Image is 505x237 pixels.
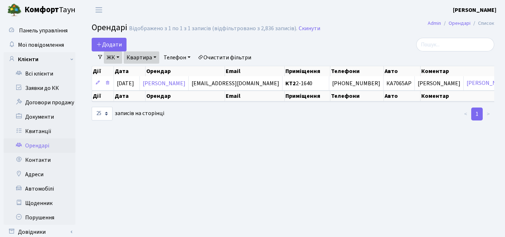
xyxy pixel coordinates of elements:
a: Контакти [4,153,75,167]
a: Заявки до КК [4,81,75,95]
a: Квитанції [4,124,75,138]
b: Комфорт [24,4,59,15]
a: 1 [471,108,483,120]
a: ЖК [104,51,122,64]
a: Телефон [161,51,193,64]
th: Авто [384,91,420,101]
div: Відображено з 1 по 1 з 1 записів (відфільтровано з 2,836 записів). [129,25,297,32]
a: Автомобілі [4,182,75,196]
a: Порушення [4,210,75,225]
span: 2-1640 [285,81,326,86]
th: Орендар [146,66,225,76]
th: Авто [384,66,420,76]
a: Всі клієнти [4,67,75,81]
a: Додати [92,38,127,51]
a: Мої повідомлення [4,38,75,52]
a: Щоденник [4,196,75,210]
th: Орендар [146,91,225,101]
th: Приміщення [285,66,330,76]
th: Приміщення [285,91,330,101]
a: Скинути [299,25,320,32]
th: Телефони [330,66,384,76]
li: Список [470,19,494,27]
span: Панель управління [19,27,68,35]
a: Документи [4,110,75,124]
th: Дата [114,91,146,101]
a: Панель управління [4,23,75,38]
span: Таун [24,4,75,16]
span: Орендарі [92,21,127,34]
b: КТ2 [285,79,296,87]
span: Мої повідомлення [18,41,64,49]
button: Переключити навігацію [90,4,108,16]
a: [PERSON_NAME] [453,6,496,14]
span: Додати [96,41,122,49]
a: [PERSON_NAME] [143,79,185,87]
img: logo.png [7,3,22,17]
th: Коментар [421,66,500,76]
th: Дії [92,91,114,101]
span: КА7065АР [386,81,412,86]
th: Дата [114,66,146,76]
a: Очистити фільтри [195,51,254,64]
a: Admin [428,19,441,27]
a: Орендарі [4,138,75,153]
a: Клієнти [4,52,75,67]
input: Пошук... [416,38,494,51]
a: Орендарі [449,19,470,27]
select: записів на сторінці [92,107,113,120]
nav: breadcrumb [417,16,505,31]
span: [EMAIL_ADDRESS][DOMAIN_NAME] [192,79,279,87]
a: Договори продажу [4,95,75,110]
span: [PHONE_NUMBER] [332,81,380,86]
th: Email [225,91,285,101]
th: Email [225,66,285,76]
a: Квартира [124,51,159,64]
th: Дії [92,66,114,76]
span: [DATE] [117,79,134,87]
span: [PERSON_NAME] [418,79,460,87]
th: Коментар [421,91,500,101]
a: Адреси [4,167,75,182]
th: Телефони [330,91,384,101]
label: записів на сторінці [92,107,164,120]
